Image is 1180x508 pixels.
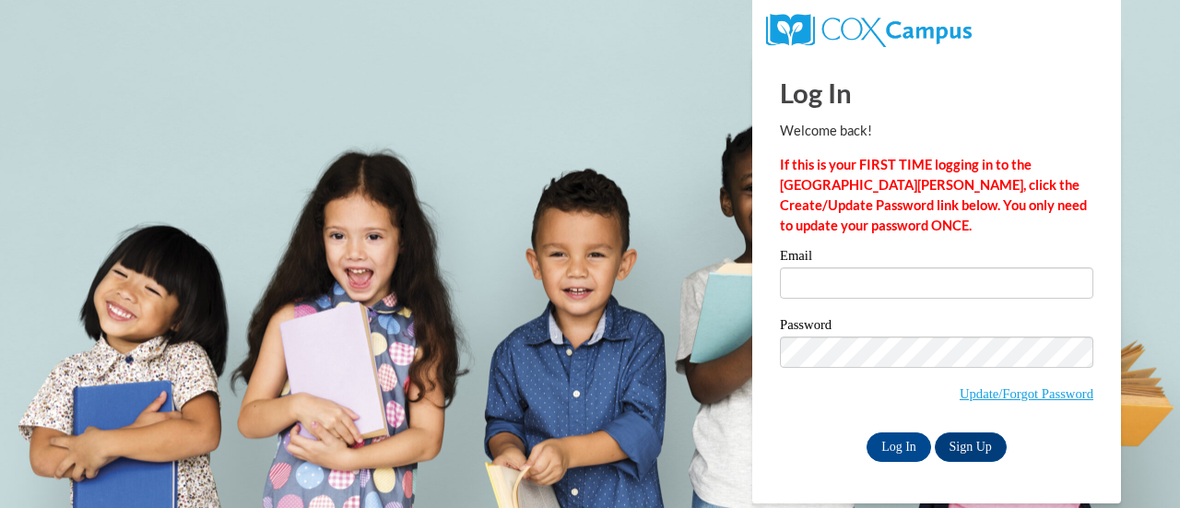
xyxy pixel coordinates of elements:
input: Log In [867,432,931,462]
a: Sign Up [935,432,1007,462]
p: Welcome back! [780,121,1093,141]
a: COX Campus [766,21,972,37]
label: Password [780,318,1093,337]
a: Update/Forgot Password [960,386,1093,401]
img: COX Campus [766,14,972,47]
h1: Log In [780,74,1093,112]
label: Email [780,249,1093,267]
strong: If this is your FIRST TIME logging in to the [GEOGRAPHIC_DATA][PERSON_NAME], click the Create/Upd... [780,157,1087,233]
